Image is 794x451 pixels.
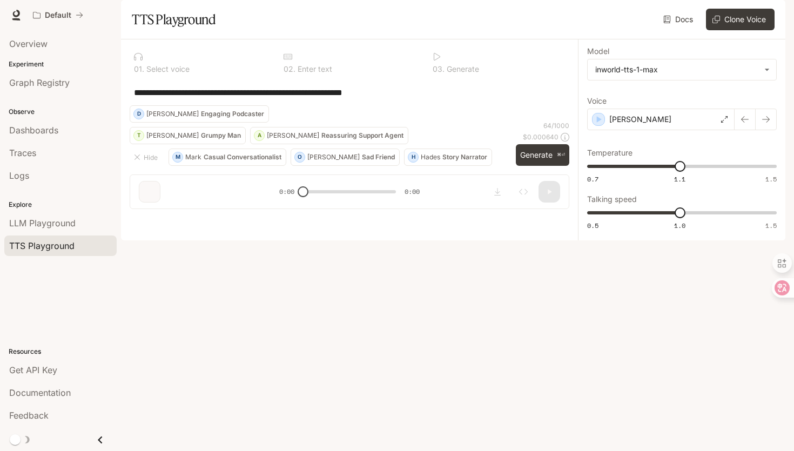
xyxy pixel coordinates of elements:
button: D[PERSON_NAME]Engaging Podcaster [130,105,269,123]
p: [PERSON_NAME] [307,154,360,160]
p: Casual Conversationalist [204,154,281,160]
button: A[PERSON_NAME]Reassuring Support Agent [250,127,408,144]
div: inworld-tts-1-max [588,59,776,80]
div: H [408,149,418,166]
p: Select voice [144,65,190,73]
button: Generate⌘⏎ [516,144,569,166]
p: Enter text [295,65,332,73]
p: 0 3 . [433,65,445,73]
p: Hades [421,154,440,160]
p: Mark [185,154,201,160]
p: Engaging Podcaster [201,111,264,117]
p: 0 1 . [134,65,144,73]
p: Story Narrator [442,154,487,160]
p: 64 / 1000 [543,121,569,130]
button: MMarkCasual Conversationalist [169,149,286,166]
div: A [254,127,264,144]
div: D [134,105,144,123]
p: Grumpy Man [201,132,241,139]
button: O[PERSON_NAME]Sad Friend [291,149,400,166]
p: [PERSON_NAME] [267,132,319,139]
a: Docs [661,9,697,30]
div: inworld-tts-1-max [595,64,759,75]
p: Model [587,48,609,55]
p: [PERSON_NAME] [609,114,671,125]
p: ⌘⏎ [557,152,565,158]
p: Default [45,11,71,20]
button: All workspaces [28,4,88,26]
p: Reassuring Support Agent [321,132,403,139]
p: Talking speed [587,196,637,203]
div: M [173,149,183,166]
span: 1.5 [765,174,777,184]
h1: TTS Playground [132,9,216,30]
div: O [295,149,305,166]
span: 0.7 [587,174,598,184]
span: 0.5 [587,221,598,230]
span: 1.5 [765,221,777,230]
span: 1.0 [674,221,685,230]
p: [PERSON_NAME] [146,111,199,117]
button: T[PERSON_NAME]Grumpy Man [130,127,246,144]
button: Clone Voice [706,9,775,30]
p: Voice [587,97,607,105]
button: Hide [130,149,164,166]
button: HHadesStory Narrator [404,149,492,166]
p: [PERSON_NAME] [146,132,199,139]
p: 0 2 . [284,65,295,73]
p: Generate [445,65,479,73]
div: T [134,127,144,144]
p: Sad Friend [362,154,395,160]
p: Temperature [587,149,632,157]
span: 1.1 [674,174,685,184]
